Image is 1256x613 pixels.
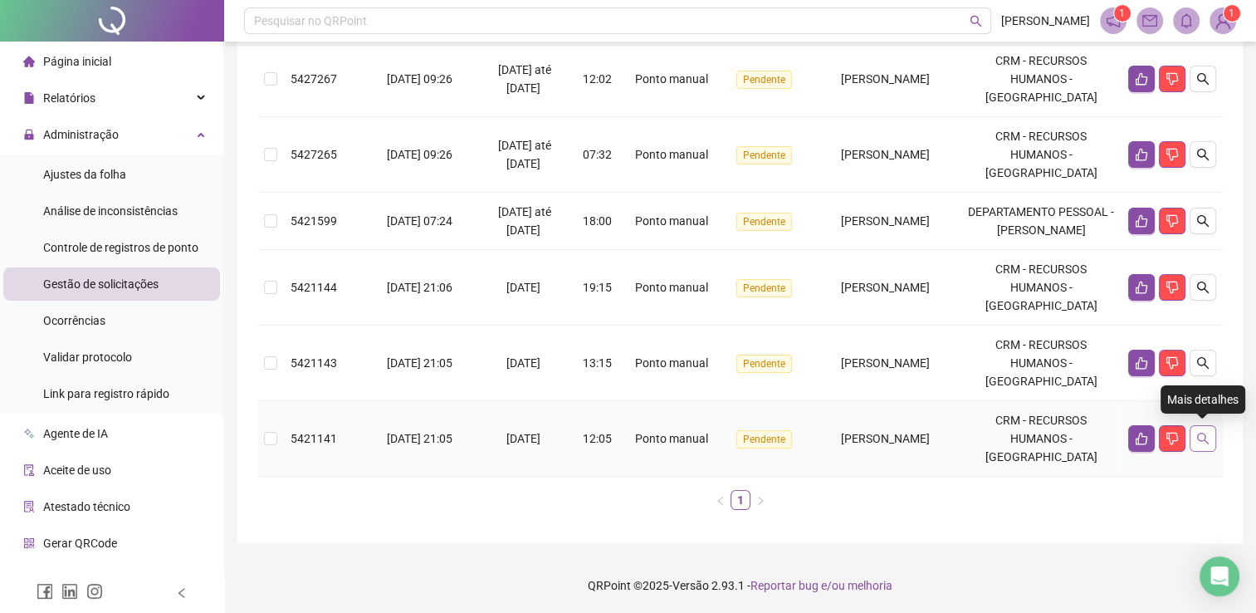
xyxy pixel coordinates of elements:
div: Open Intercom Messenger [1200,557,1239,596]
li: 1 [731,490,750,510]
span: like [1135,432,1148,445]
span: like [1135,72,1148,86]
a: 1 [731,491,750,509]
span: [PERSON_NAME] [841,281,930,294]
span: search [1196,148,1210,161]
span: 19:15 [583,281,612,294]
span: [DATE] até [DATE] [498,139,551,170]
button: right [750,490,770,510]
span: Versão [672,579,709,592]
span: Reportar bug e/ou melhoria [750,579,892,592]
sup: 1 [1114,5,1131,22]
span: audit [23,464,35,476]
span: 5421141 [291,432,337,445]
span: 5421143 [291,356,337,370]
td: CRM - RECURSOS HUMANOS - [GEOGRAPHIC_DATA] [960,42,1122,117]
span: Ponto manual [635,72,708,86]
td: DEPARTAMENTO PESSOAL - [PERSON_NAME] [960,193,1122,250]
span: 1 [1229,7,1234,19]
span: dislike [1166,432,1179,445]
span: Agente de IA [43,427,108,440]
span: Pendente [736,213,792,231]
span: Análise de inconsistências [43,204,178,218]
span: Pendente [736,279,792,297]
span: [PERSON_NAME] [841,432,930,445]
span: like [1135,356,1148,370]
span: Pendente [736,146,792,164]
span: Pendente [736,71,792,89]
img: 76472 [1210,8,1235,33]
span: [DATE] [506,432,540,445]
span: solution [23,501,35,512]
span: [DATE] 07:24 [387,214,452,228]
span: [PERSON_NAME] [1001,12,1090,30]
span: 13:15 [583,356,612,370]
span: Administração [43,128,119,141]
span: Gerar QRCode [43,537,117,550]
span: file [23,92,35,104]
span: [DATE] 21:05 [387,432,452,445]
span: [PERSON_NAME] [841,214,930,228]
span: [DATE] 09:26 [387,72,452,86]
span: 5421599 [291,214,337,228]
span: search [970,15,982,27]
span: home [23,56,35,67]
span: [DATE] até [DATE] [498,63,551,95]
span: notification [1106,13,1121,28]
span: Atestado técnico [43,500,130,513]
span: dislike [1166,72,1179,86]
span: Ponto manual [635,148,708,161]
li: Próxima página [750,490,770,510]
span: [DATE] até [DATE] [498,205,551,237]
span: left [176,587,188,599]
span: Ponto manual [635,214,708,228]
span: Ajustes da folha [43,168,126,181]
span: Aceite de uso [43,463,111,477]
sup: Atualize o seu contato no menu Meus Dados [1224,5,1240,22]
span: dislike [1166,214,1179,228]
span: linkedin [61,583,78,600]
span: [PERSON_NAME] [841,72,930,86]
span: 18:00 [583,214,612,228]
span: Página inicial [43,55,111,68]
span: Pendente [736,430,792,449]
span: Ponto manual [635,281,708,294]
td: CRM - RECURSOS HUMANOS - [GEOGRAPHIC_DATA] [960,117,1122,193]
span: dislike [1166,281,1179,294]
span: qrcode [23,537,35,549]
span: 1 [1119,7,1125,19]
span: Gestão de solicitações [43,277,159,291]
span: Ponto manual [635,432,708,445]
span: Pendente [736,355,792,373]
span: lock [23,129,35,140]
span: search [1196,72,1210,86]
span: like [1135,214,1148,228]
span: [DATE] [506,356,540,370]
span: right [755,496,765,506]
td: CRM - RECURSOS HUMANOS - [GEOGRAPHIC_DATA] [960,401,1122,477]
span: [DATE] 09:26 [387,148,452,161]
span: Validar protocolo [43,351,132,364]
span: Ponto manual [635,356,708,370]
span: search [1196,214,1210,228]
span: like [1135,281,1148,294]
span: dislike [1166,356,1179,370]
span: 12:05 [583,432,612,445]
span: search [1196,281,1210,294]
span: mail [1142,13,1157,28]
span: like [1135,148,1148,161]
span: Relatórios [43,91,95,105]
span: instagram [86,583,103,600]
span: bell [1179,13,1194,28]
td: CRM - RECURSOS HUMANOS - [GEOGRAPHIC_DATA] [960,326,1122,401]
span: dislike [1166,148,1179,161]
td: CRM - RECURSOS HUMANOS - [GEOGRAPHIC_DATA] [960,250,1122,326]
span: [DATE] 21:05 [387,356,452,370]
span: [PERSON_NAME] [841,356,930,370]
span: left [716,496,726,506]
span: search [1196,432,1210,445]
span: [DATE] 21:06 [387,281,452,294]
span: 5421144 [291,281,337,294]
span: 07:32 [583,148,612,161]
span: Controle de registros de ponto [43,241,198,254]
